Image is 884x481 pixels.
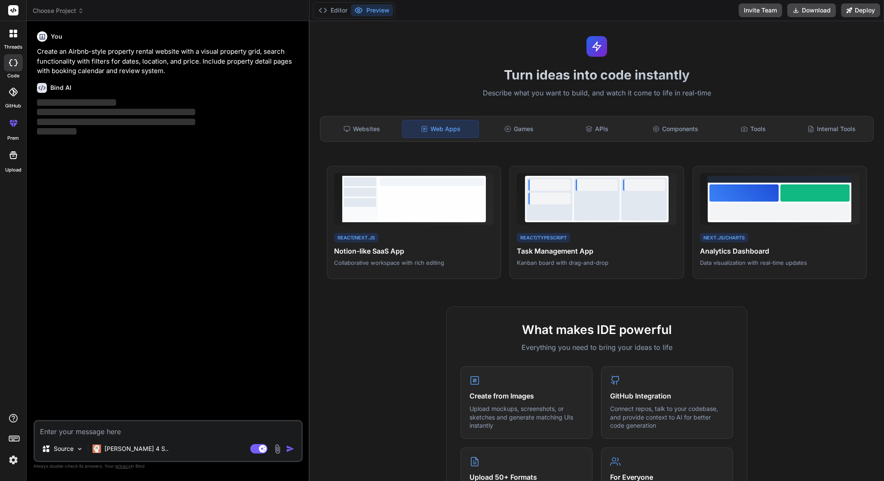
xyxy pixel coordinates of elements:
[637,120,714,138] div: Components
[700,233,748,243] div: Next.js/Charts
[4,43,22,51] label: threads
[315,67,879,83] h1: Turn ideas into code instantly
[104,444,169,453] p: [PERSON_NAME] 4 S..
[517,246,676,256] h4: Task Management App
[34,462,303,470] p: Always double-check its answers. Your in Bind
[715,120,792,138] div: Tools
[92,444,101,453] img: Claude 4 Sonnet
[517,233,570,243] div: React/TypeScript
[37,47,301,76] p: Create an Airbnb-style property rental website with a visual property grid, search functionality ...
[7,72,19,80] label: code
[481,120,557,138] div: Games
[51,32,62,41] h6: You
[5,166,21,174] label: Upload
[559,120,635,138] div: APIs
[33,6,84,15] span: Choose Project
[460,321,733,339] h2: What makes IDE powerful
[286,444,295,453] img: icon
[610,404,724,430] p: Connect repos, talk to your codebase, and provide context to AI for better code generation
[37,109,195,115] span: ‌
[37,119,195,125] span: ‌
[54,444,74,453] p: Source
[315,88,879,99] p: Describe what you want to build, and watch it come to life in real-time
[5,102,21,110] label: GitHub
[6,453,21,467] img: settings
[793,120,870,138] div: Internal Tools
[273,444,282,454] img: attachment
[700,246,859,256] h4: Analytics Dashboard
[402,120,479,138] div: Web Apps
[470,391,583,401] h4: Create from Images
[315,4,351,16] button: Editor
[324,120,400,138] div: Websites
[610,391,724,401] h4: GitHub Integration
[334,246,494,256] h4: Notion-like SaaS App
[334,233,378,243] div: React/Next.js
[37,99,116,106] span: ‌
[76,445,83,453] img: Pick Models
[841,3,880,17] button: Deploy
[739,3,782,17] button: Invite Team
[50,83,71,92] h6: Bind AI
[7,135,19,142] label: prem
[334,259,494,267] p: Collaborative workspace with rich editing
[787,3,836,17] button: Download
[37,128,77,135] span: ‌
[115,463,131,469] span: privacy
[700,259,859,267] p: Data visualization with real-time updates
[351,4,393,16] button: Preview
[470,404,583,430] p: Upload mockups, screenshots, or sketches and generate matching UIs instantly
[460,342,733,352] p: Everything you need to bring your ideas to life
[517,259,676,267] p: Kanban board with drag-and-drop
